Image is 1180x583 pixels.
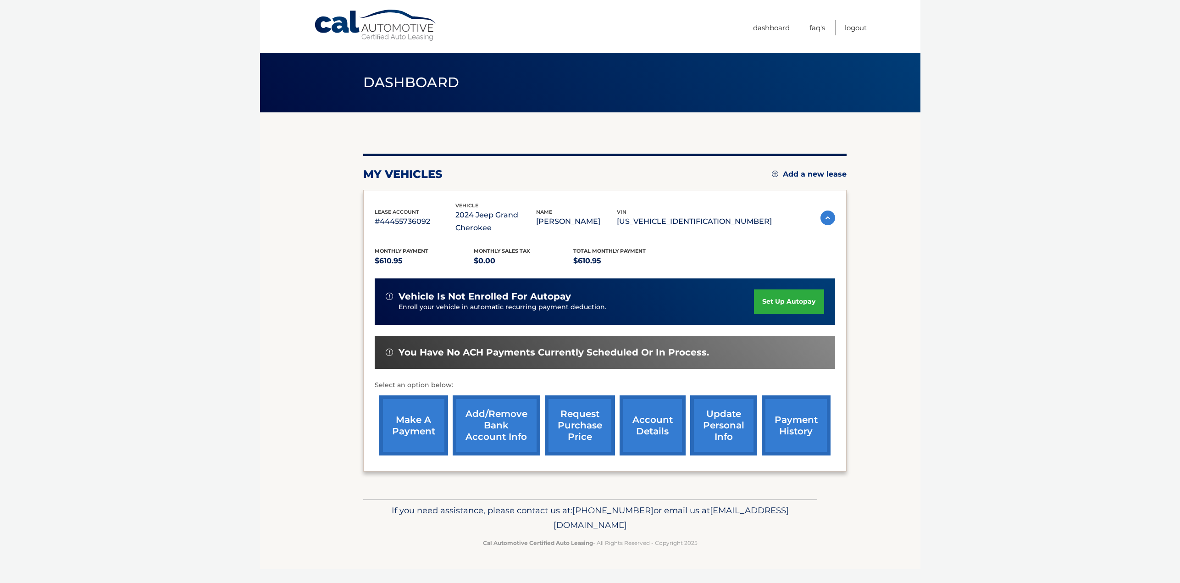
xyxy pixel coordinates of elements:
p: $0.00 [474,255,573,267]
img: add.svg [772,171,778,177]
a: set up autopay [754,289,824,314]
h2: my vehicles [363,167,443,181]
p: If you need assistance, please contact us at: or email us at [369,503,811,533]
span: name [536,209,552,215]
p: [US_VEHICLE_IDENTIFICATION_NUMBER] [617,215,772,228]
p: [PERSON_NAME] [536,215,617,228]
a: update personal info [690,395,757,455]
span: You have no ACH payments currently scheduled or in process. [399,347,709,358]
strong: Cal Automotive Certified Auto Leasing [483,539,593,546]
p: $610.95 [375,255,474,267]
span: [EMAIL_ADDRESS][DOMAIN_NAME] [554,505,789,530]
span: [PHONE_NUMBER] [572,505,654,516]
p: $610.95 [573,255,673,267]
span: vehicle [455,202,478,209]
p: 2024 Jeep Grand Cherokee [455,209,536,234]
img: alert-white.svg [386,293,393,300]
img: accordion-active.svg [820,211,835,225]
span: Monthly sales Tax [474,248,530,254]
a: payment history [762,395,831,455]
span: vehicle is not enrolled for autopay [399,291,571,302]
p: Enroll your vehicle in automatic recurring payment deduction. [399,302,754,312]
a: account details [620,395,686,455]
a: Add/Remove bank account info [453,395,540,455]
a: Add a new lease [772,170,847,179]
img: alert-white.svg [386,349,393,356]
a: request purchase price [545,395,615,455]
a: FAQ's [809,20,825,35]
a: Cal Automotive [314,9,438,42]
span: lease account [375,209,419,215]
p: Select an option below: [375,380,835,391]
span: Dashboard [363,74,460,91]
span: vin [617,209,626,215]
a: Logout [845,20,867,35]
a: make a payment [379,395,448,455]
span: Total Monthly Payment [573,248,646,254]
a: Dashboard [753,20,790,35]
span: Monthly Payment [375,248,428,254]
p: #44455736092 [375,215,455,228]
p: - All Rights Reserved - Copyright 2025 [369,538,811,548]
